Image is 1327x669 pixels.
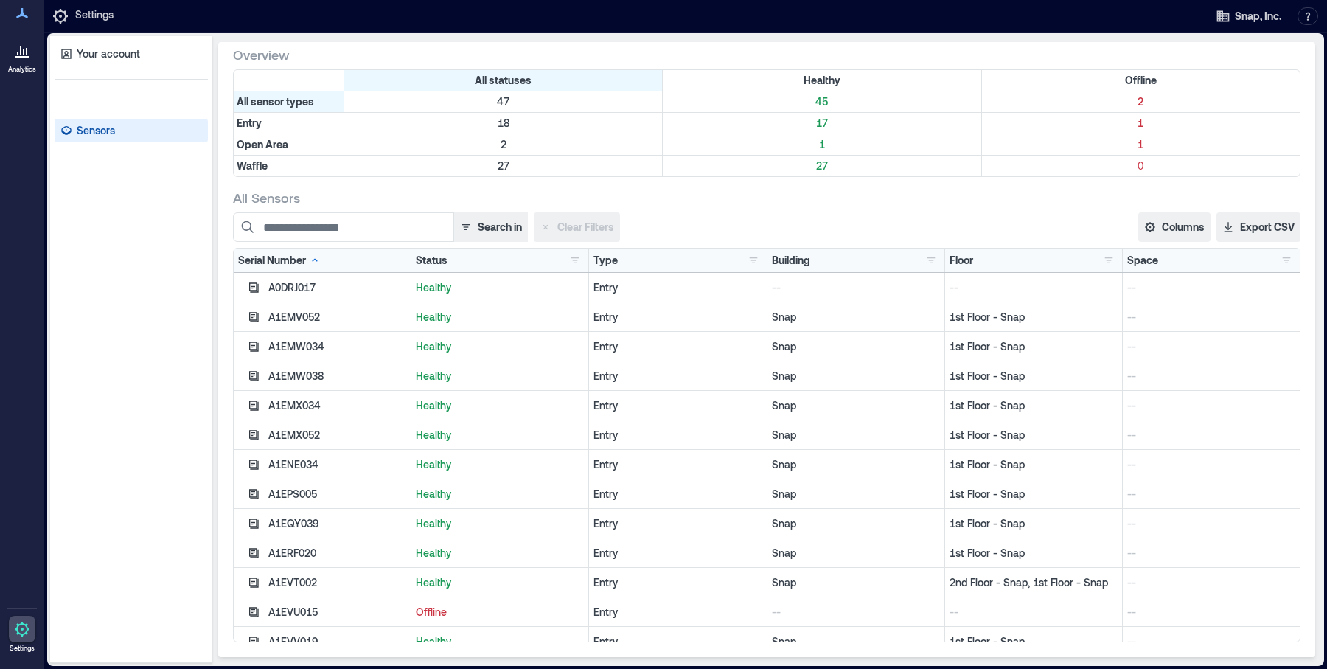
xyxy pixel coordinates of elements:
div: Entry [593,516,762,531]
p: Snap [772,487,940,502]
a: Analytics [4,32,41,78]
p: 45 [666,94,978,109]
p: Healthy [416,398,584,413]
button: Clear Filters [534,212,620,242]
div: Serial Number [238,253,321,268]
p: 2nd Floor - Snap, 1st Floor - Snap [950,575,1118,590]
div: Status [416,253,447,268]
p: 1 [985,137,1297,152]
p: 27 [666,159,978,173]
p: Settings [10,644,35,653]
p: Snap [772,310,940,325]
div: Entry [593,605,762,620]
p: -- [950,280,1118,295]
p: -- [1127,487,1295,502]
span: All Sensors [233,189,300,207]
p: -- [1127,546,1295,561]
p: 2 [347,137,659,152]
a: Settings [4,611,40,657]
div: Filter by Type: Waffle & Status: Offline (0 sensors) [982,156,1300,176]
div: Filter by Type: Entry [234,113,344,134]
p: -- [1127,428,1295,443]
div: Entry [593,398,762,413]
div: Filter by Type: Open Area [234,134,344,155]
p: -- [1127,457,1295,472]
a: Sensors [55,119,208,142]
p: Healthy [416,575,584,590]
p: 47 [347,94,659,109]
p: Healthy [416,369,584,384]
p: Snap [772,457,940,472]
div: A1EMW034 [268,339,406,354]
p: 1st Floor - Snap [950,546,1118,561]
p: -- [1127,398,1295,413]
div: Filter by Type: Waffle [234,156,344,176]
p: 2 [985,94,1297,109]
p: 1st Floor - Snap [950,398,1118,413]
div: A1ERF020 [268,546,406,561]
p: Sensors [77,123,115,138]
p: Your account [77,46,140,61]
p: 1 [666,137,978,152]
a: Your account [55,42,208,66]
p: Healthy [416,457,584,472]
div: All statuses [344,70,663,91]
div: Entry [593,575,762,590]
div: A1EQY039 [268,516,406,531]
p: Analytics [8,65,36,74]
div: Building [772,253,810,268]
p: Snap [772,369,940,384]
p: Healthy [416,428,584,443]
div: Entry [593,280,762,295]
p: Snap [772,575,940,590]
div: A1EPS005 [268,487,406,502]
p: -- [1127,634,1295,649]
p: 1st Floor - Snap [950,339,1118,354]
p: Healthy [416,339,584,354]
p: 0 [985,159,1297,173]
p: 1st Floor - Snap [950,310,1118,325]
p: 1st Floor - Snap [950,369,1118,384]
div: A0DRJ017 [268,280,406,295]
p: -- [1127,516,1295,531]
p: Settings [75,7,114,25]
span: Snap, Inc. [1235,9,1281,24]
p: 1st Floor - Snap [950,428,1118,443]
p: -- [1127,605,1295,620]
p: Healthy [416,310,584,325]
span: Overview [233,46,289,63]
div: Entry [593,634,762,649]
p: Offline [416,605,584,620]
p: Healthy [416,546,584,561]
div: A1EMX052 [268,428,406,443]
p: 1st Floor - Snap [950,634,1118,649]
p: Snap [772,398,940,413]
p: Snap [772,546,940,561]
div: A1EVV019 [268,634,406,649]
button: Columns [1138,212,1211,242]
p: 1st Floor - Snap [950,487,1118,502]
div: Filter by Status: Healthy [663,70,981,91]
div: A1EMW038 [268,369,406,384]
p: Snap [772,516,940,531]
p: Healthy [416,516,584,531]
div: A1EVU015 [268,605,406,620]
div: Filter by Type: Entry & Status: Offline [982,113,1300,134]
p: -- [950,605,1118,620]
div: Filter by Type: Waffle & Status: Healthy [663,156,981,176]
div: Entry [593,339,762,354]
div: Entry [593,310,762,325]
p: -- [1127,310,1295,325]
div: A1EMV052 [268,310,406,325]
div: Entry [593,487,762,502]
button: Export CSV [1216,212,1300,242]
p: 1st Floor - Snap [950,457,1118,472]
div: All sensor types [234,91,344,112]
p: Healthy [416,487,584,502]
button: Search in [453,212,528,242]
div: Filter by Type: Open Area & Status: Healthy [663,134,981,155]
p: 1st Floor - Snap [950,516,1118,531]
p: -- [1127,280,1295,295]
p: -- [1127,369,1295,384]
div: Type [593,253,618,268]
